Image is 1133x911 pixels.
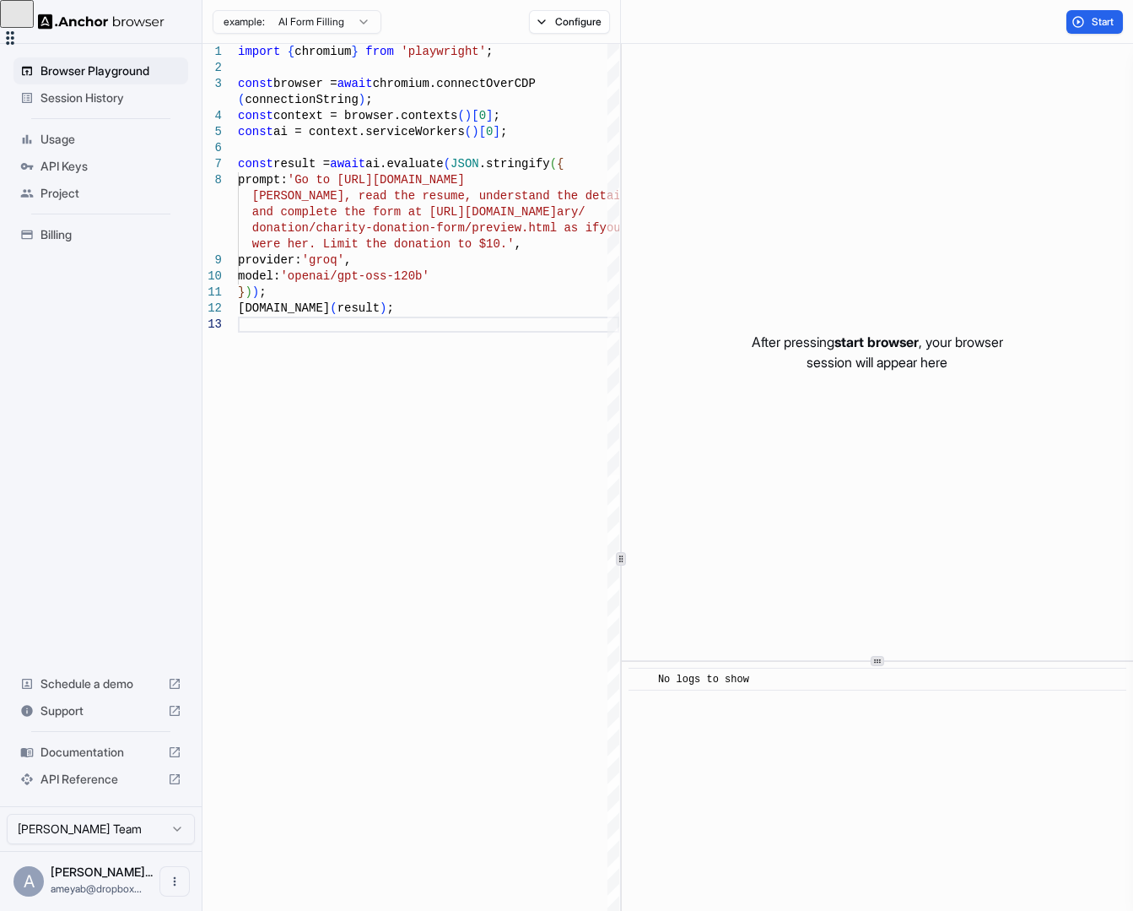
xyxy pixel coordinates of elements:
[472,125,478,138] span: )
[202,60,222,76] div: 2
[386,301,393,315] span: ;
[13,84,188,111] div: Session History
[13,697,188,724] div: Support
[245,93,358,106] span: connectionString
[238,77,273,90] span: const
[202,268,222,285] div: 10
[13,126,188,153] div: Usage
[202,140,222,156] div: 6
[252,221,600,235] span: donation/charity-donation-form/preview.html as if
[238,301,330,315] span: [DOMAIN_NAME]
[273,109,457,122] span: context = browser.contexts
[451,157,479,171] span: JSON
[337,301,380,315] span: result
[365,93,372,106] span: ;
[557,205,585,219] span: ary/
[465,125,472,138] span: (
[252,205,557,219] span: and complete the form at [URL][DOMAIN_NAME]
[202,301,222,317] div: 12
[40,675,161,692] span: Schedule a demo
[51,865,153,879] span: Ameya Bhatawdekar
[40,131,181,148] span: Usage
[238,109,273,122] span: const
[658,674,749,686] span: No logs to show
[288,173,465,187] span: 'Go to [URL][DOMAIN_NAME]
[245,285,251,299] span: )
[202,108,222,124] div: 4
[202,124,222,140] div: 5
[252,237,515,251] span: were her. Limit the donation to $10.'
[252,285,259,299] span: )
[493,109,499,122] span: ;
[280,269,429,283] span: 'openai/gpt-oss-120b'
[472,109,478,122] span: [
[273,125,465,138] span: ai = context.serviceWorkers
[238,173,288,187] span: prompt:
[479,109,486,122] span: 0
[373,77,536,90] span: chromium.connectOverCDP
[13,221,188,248] div: Billing
[273,77,337,90] span: browser =
[479,157,550,171] span: .stringify
[302,253,344,267] span: 'groq'
[13,670,188,697] div: Schedule a demo
[752,332,1003,372] p: After pressing , your browser session will appear here
[365,157,443,171] span: ai.evaluate
[40,744,161,761] span: Documentation
[457,109,464,122] span: (
[557,157,564,171] span: {
[40,702,161,719] span: Support
[330,157,365,171] span: await
[252,189,621,203] span: [PERSON_NAME], read the resume, understand the detai
[238,93,245,106] span: (
[465,109,472,122] span: )
[359,93,365,106] span: )
[380,301,386,315] span: )
[13,739,188,766] div: Documentation
[493,125,499,138] span: ]
[337,77,373,90] span: await
[40,89,181,106] span: Session History
[40,62,181,79] span: Browser Playground
[202,252,222,268] div: 9
[550,157,557,171] span: (
[515,237,521,251] span: ,
[238,285,245,299] span: }
[159,866,190,897] button: Open menu
[13,180,188,207] div: Project
[40,185,181,202] span: Project
[330,301,337,315] span: (
[273,157,330,171] span: result =
[599,221,620,235] span: you
[500,125,507,138] span: ;
[202,317,222,333] div: 13
[40,771,161,788] span: API Reference
[13,866,44,897] div: A
[238,125,273,138] span: const
[479,125,486,138] span: [
[486,109,493,122] span: ]
[51,882,142,895] span: ameyab@dropbox.com
[13,766,188,793] div: API Reference
[13,153,188,180] div: API Keys
[40,226,181,243] span: Billing
[238,269,280,283] span: model:
[202,76,222,92] div: 3
[444,157,451,171] span: (
[202,156,222,172] div: 7
[13,57,188,84] div: Browser Playground
[486,125,493,138] span: 0
[259,285,266,299] span: ;
[344,253,351,267] span: ,
[40,158,181,175] span: API Keys
[202,285,222,301] div: 11
[202,172,222,188] div: 8
[238,253,302,267] span: provider:
[637,671,645,688] span: ​
[238,157,273,171] span: const
[834,333,919,350] span: start browser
